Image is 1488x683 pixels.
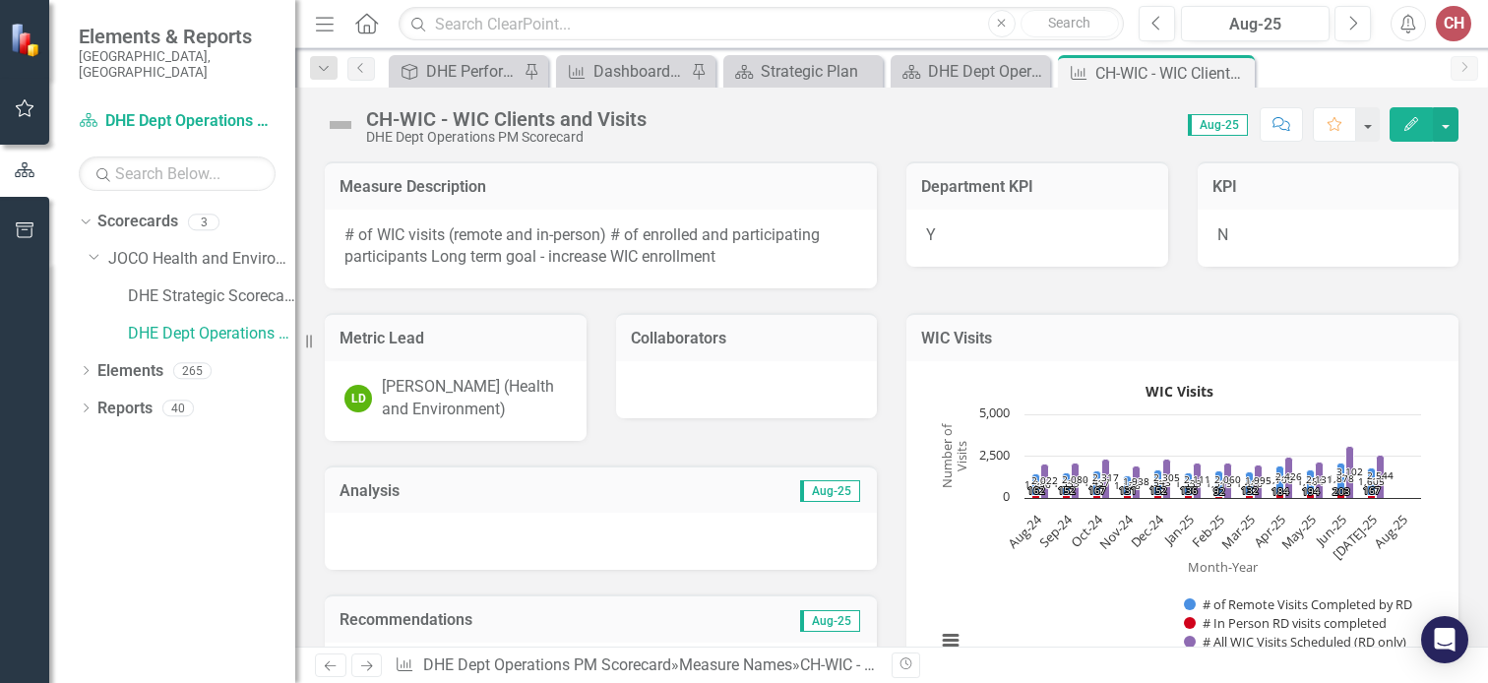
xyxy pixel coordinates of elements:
path: Aug-24, 2,022. # All WIC Visits Scheduled (RD only). [1041,464,1049,498]
path: Apr-25, 1,706. # of Remote Visits Completed by RD. [1276,466,1284,494]
a: Reports [97,398,153,420]
text: Apr-25 [1250,511,1289,550]
div: 265 [173,362,212,379]
text: Oct-24 [1067,510,1107,550]
a: Dashboard DHE PM [561,59,686,84]
path: Feb-25, 2,060. # All WIC Visits Scheduled (RD only). [1224,463,1232,498]
div: Aug-25 [1188,13,1323,36]
text: Dec-24 [1127,510,1168,551]
text: 2,131 [1306,472,1333,486]
text: Month-Year [1188,558,1259,576]
span: Aug-25 [1188,114,1248,136]
text: 2,060 [1214,472,1241,486]
text: 2,500 [979,446,1010,464]
a: Scorecards [97,211,178,233]
button: Show # In Person RD visits completed [1184,614,1388,632]
button: View chart menu, WIC Visits [937,627,964,654]
input: Search Below... [79,156,276,191]
text: Jan-25 [1159,511,1199,550]
svg: Interactive chart [926,376,1431,671]
path: Mar-25, 1,416. # of Remote Visits Completed by RD. [1246,471,1254,495]
text: 3,102 [1336,465,1363,478]
text: Feb-25 [1188,511,1228,551]
span: # of WIC visits (remote and in-person) # of enrolled and participating participants Long term goa... [344,225,820,267]
text: 1,256 [1024,477,1051,491]
path: Jun-25, 3,102. # All WIC Visits Scheduled (RD only). [1346,446,1354,498]
button: Show # of Remote Visits Completed by RD [1184,595,1413,613]
a: Measure Names [679,655,792,674]
text: 2,111 [1184,472,1210,486]
text: 2,426 [1275,469,1302,483]
a: DHE Performance Management Scorecard - Top Level [394,59,519,84]
text: 167 [1363,483,1381,497]
h3: Department KPI [921,178,1153,196]
text: 203 [1333,484,1350,498]
button: Aug-25 [1181,6,1330,41]
div: » » [395,654,877,677]
text: 1,938 [1123,474,1149,488]
path: Jun-25, 1,878. # of Remote Visits Completed by RD. [1337,463,1345,494]
div: CH-WIC - WIC Clients and Visits [800,655,1016,674]
text: 2,317 [1092,470,1119,484]
div: DHE Performance Management Scorecard - Top Level [426,59,519,84]
div: 3 [188,214,219,230]
path: Oct-24, 167. # In Person RD visits completed. [1093,495,1101,498]
text: 2,544 [1367,468,1394,482]
input: Search ClearPoint... [399,7,1124,41]
a: Strategic Plan [728,59,878,84]
path: Jan-25, 2,111. # All WIC Visits Scheduled (RD only). [1194,463,1202,498]
span: N [1217,225,1228,244]
text: 167 [1088,483,1106,497]
path: May-25, 1,454. # of Remote Visits Completed by RD. [1307,469,1315,494]
path: Nov-24, 1,938. # All WIC Visits Scheduled (RD only). [1133,466,1141,498]
div: CH-WIC - WIC Clients and Visits [366,108,647,130]
h3: WIC Visits [921,330,1444,347]
text: 1,878 [1328,471,1354,485]
text: 0 [1003,487,1010,505]
text: WIC Visits [1146,382,1213,401]
text: 152 [1058,483,1076,497]
text: 152 [1149,483,1167,497]
path: Sep-24, 152. # In Person RD visits completed. [1063,495,1071,498]
text: 5,000 [979,404,1010,421]
div: 40 [162,400,194,416]
div: Strategic Plan [761,59,878,84]
a: DHE Dept Operations PM Scorecard [896,59,1045,84]
path: Apr-25, 2,426. # All WIC Visits Scheduled (RD only). [1285,457,1293,498]
text: 131 [1119,483,1137,497]
span: Aug-25 [800,610,860,632]
path: Dec-24, 152. # In Person RD visits completed. [1154,495,1162,498]
span: Elements & Reports [79,25,276,48]
path: Feb-25, 1,515. # of Remote Visits Completed by RD. [1215,470,1223,496]
h3: Recommendations [340,611,696,629]
text: Mar-25 [1217,511,1259,552]
path: Nov-24, 131. # In Person RD visits completed. [1124,495,1132,498]
span: Y [926,225,936,244]
text: 162 [1027,483,1045,497]
path: Mar-25, 132. # In Person RD visits completed. [1246,495,1254,498]
button: CH [1436,6,1471,41]
a: Elements [97,360,163,383]
span: Aug-25 [800,480,860,502]
text: 194 [1302,484,1320,498]
text: 184 [1271,484,1289,498]
h3: KPI [1212,178,1445,196]
a: DHE Dept Operations PM Scorecard [79,110,276,133]
path: May-25, 2,131. # All WIC Visits Scheduled (RD only). [1316,462,1324,498]
text: [DATE]-25 [1329,511,1381,563]
path: Dec-24, 2,305. # All WIC Visits Scheduled (RD only). [1163,459,1171,498]
path: Jul-25, 167. # In Person RD visits completed. [1368,495,1376,498]
text: Jun-25 [1311,511,1350,550]
a: DHE Strategic Scorecard-Current Year's Plan [128,285,295,308]
text: 1,995 [1245,473,1271,487]
div: WIC Visits. Highcharts interactive chart. [926,376,1439,671]
img: Not Defined [325,109,356,141]
div: Dashboard DHE PM [593,59,686,84]
a: JOCO Health and Environment [108,248,295,271]
img: ClearPoint Strategy [10,23,44,57]
div: Open Intercom Messenger [1421,616,1468,663]
path: Jul-25, 2,544. # All WIC Visits Scheduled (RD only). [1377,455,1385,498]
div: DHE Dept Operations PM Scorecard [366,130,647,145]
text: 2,080 [1062,472,1088,486]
